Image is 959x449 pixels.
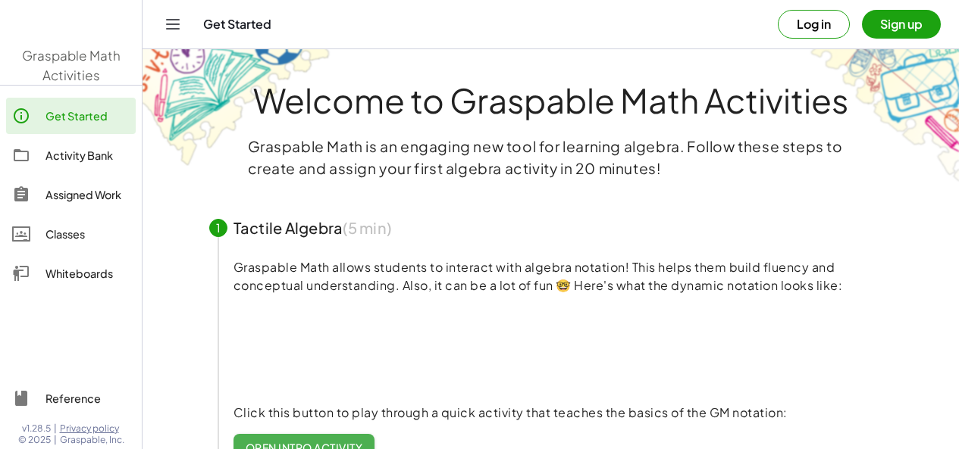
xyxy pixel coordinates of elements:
button: Sign up [862,10,941,39]
a: Classes [6,216,136,252]
span: v1.28.5 [22,422,51,435]
div: Reference [45,389,130,407]
div: Get Started [45,107,130,125]
div: Whiteboards [45,264,130,282]
button: Toggle navigation [161,12,185,36]
a: Get Started [6,98,136,134]
a: Privacy policy [60,422,124,435]
div: 1 [209,219,227,237]
span: Graspable, Inc. [60,434,124,446]
a: Whiteboards [6,255,136,292]
div: Activity Bank [45,146,130,164]
a: Assigned Work [6,176,136,213]
video: What is this? This is dynamic math notation. Dynamic math notation plays a central role in how Gr... [233,292,461,405]
span: | [54,422,57,435]
span: | [54,434,57,446]
p: Graspable Math is an engaging new tool for learning algebra. Follow these steps to create and ass... [248,136,854,179]
div: Assigned Work [45,186,130,204]
a: Activity Bank [6,137,136,173]
span: Graspable Math Activities [22,47,121,83]
h1: Welcome to Graspable Math Activities [181,83,921,117]
p: Graspable Math allows students to interact with algebra notation! This helps them build fluency a... [233,258,893,295]
p: Click this button to play through a quick activity that teaches the basics of the GM notation: [233,404,893,422]
span: © 2025 [18,434,51,446]
img: get-started-bg-ul-Ceg4j33I.png [143,48,332,168]
button: Log in [778,10,850,39]
a: Reference [6,380,136,416]
div: Classes [45,225,130,243]
button: 1Tactile Algebra(5 min) [191,204,911,252]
